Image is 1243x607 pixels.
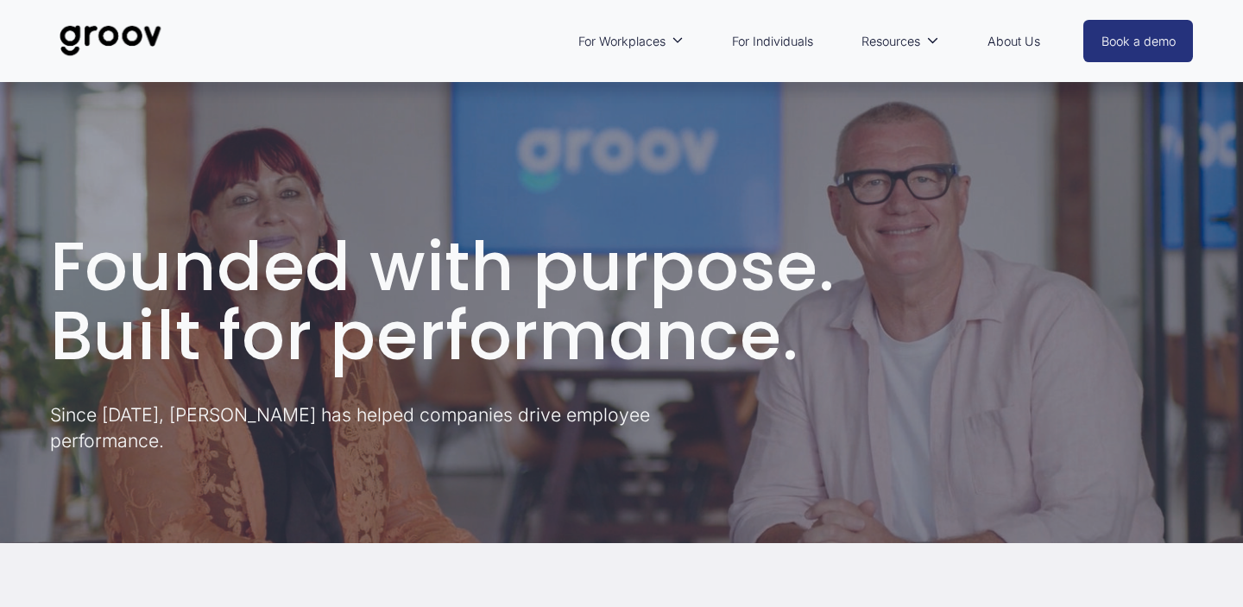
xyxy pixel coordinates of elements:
[50,402,713,453] p: Since [DATE], [PERSON_NAME] has helped companies drive employee performance.
[50,232,1194,371] h1: Founded with purpose. Built for performance.
[50,12,172,69] img: Groov | Unlock Human Potential at Work and in Life
[723,22,822,61] a: For Individuals
[861,30,920,53] span: Resources
[578,30,666,53] span: For Workplaces
[570,22,692,61] a: folder dropdown
[853,22,947,61] a: folder dropdown
[979,22,1049,61] a: About Us
[1083,20,1194,62] a: Book a demo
